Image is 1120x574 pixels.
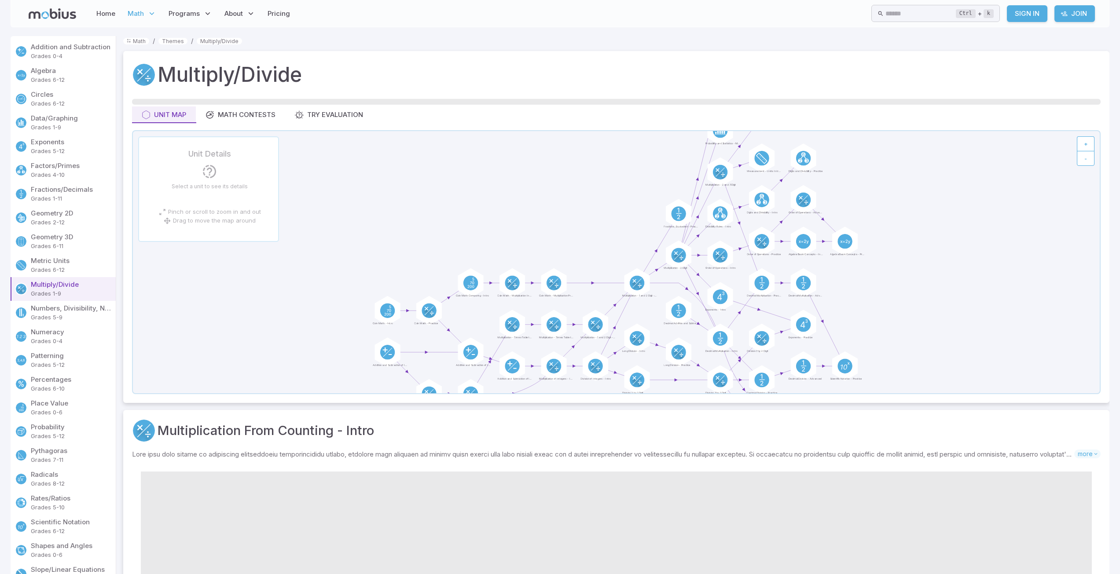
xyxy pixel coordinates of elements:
[11,396,116,420] a: Place ValueGrades 0-6
[15,259,27,271] div: Metric Units
[497,294,532,298] span: Coin Math - Multiplication Intro
[31,66,112,84] div: Algebra
[31,266,112,274] p: Grades 6-12
[31,90,112,108] div: Circles
[15,402,27,414] div: Place Value
[168,208,261,216] p: Pinch or scroll to zoom in and out
[11,538,116,562] a: Shapes and AnglesGrades 0-6
[31,446,112,464] div: Pythagoras
[265,4,293,24] a: Pricing
[31,171,112,179] p: Grades 4-10
[31,517,112,527] p: Scientific Notation
[456,363,490,367] span: Addition and Subtraction of Integers - 1 and 2 Digit
[94,4,118,24] a: Home
[31,361,112,369] p: Grades 5-12
[188,148,231,160] h5: Unit Details
[456,294,489,298] span: Coin Math Comparing - Intro
[224,9,243,18] span: About
[15,140,27,153] div: Exponents
[31,137,112,147] p: Exponents
[15,188,27,200] div: Fractions/Decimals
[984,9,994,18] kbd: k
[1077,136,1094,151] button: +
[705,350,738,353] span: Decimal Multiplication - Intro
[31,446,112,456] p: Pythagoras
[11,372,116,396] a: PercentagesGrades 6-10
[15,544,27,556] div: Shapes and Angles
[31,161,112,179] div: Factors/Primes
[31,541,112,551] p: Shapes and Angles
[373,322,393,325] span: Coin Math - Intro
[31,399,112,417] div: Place Value
[158,421,374,440] a: Multiplication From Counting - Intro
[31,208,112,227] div: Geometry 2D
[11,206,116,230] a: Geometry 2DGrades 2-12
[11,40,116,63] a: Addition and SubtractionGrades 0-4
[31,161,112,171] p: Factors/Primes
[789,169,823,173] span: Digits and Divisibility - Practice
[31,90,112,99] p: Circles
[31,113,112,123] p: Data/Graphing
[705,267,736,270] span: Order of Operations - Intro
[705,142,740,145] span: Probability and Statistics - Mean, Median, and Mode - Intro
[622,350,645,353] span: Long Division - Intro
[11,420,116,443] a: ProbabilityGrades 5-12
[789,377,822,381] span: Decimal Division - Advanced
[31,351,112,369] div: Patterning
[15,164,27,176] div: Factors/Primes
[31,470,112,488] div: Radicals
[664,225,698,228] span: Fractions, Equivalent - Practice
[11,443,116,467] a: PythagorasGrades 7-11
[373,363,407,367] span: Addition and Subtraction of Integers - 1 Digit
[1054,5,1095,22] a: Join
[31,185,112,203] div: Fractions/Decimals
[15,378,27,390] div: Percentages
[197,38,242,44] a: Multiply/Divide
[705,391,727,395] span: Division 3 by 1 Digit
[747,252,781,256] span: Order of Operations - Practice
[31,327,112,337] p: Numeracy
[31,42,112,61] div: Addition and Subtraction
[11,158,116,182] a: Factors/PrimesGrades 4-10
[31,399,112,408] p: Place Value
[31,337,112,346] p: Grades 0-4
[31,503,112,512] p: Grades 5-10
[497,336,532,339] span: Multiplication - Times Table to 10 - Intro
[11,325,116,348] a: NumeracyGrades 0-4
[31,113,112,132] div: Data/Graphing
[11,253,116,277] a: Metric UnitsGrades 6-12
[31,66,112,76] p: Algebra
[295,110,363,120] div: Try Evaluation
[1007,5,1047,22] a: Sign In
[31,422,112,432] p: Probability
[580,336,615,339] span: Multiplication - 1 and 2 Digit - Intro
[31,527,112,536] p: Grades 6-12
[15,307,27,319] div: Numbers
[31,76,112,84] p: Grades 6-12
[747,211,777,215] span: Digits and Divisibility - Intro
[789,294,823,298] span: Decimal Multiplication - Advanced
[31,375,112,393] div: Percentages
[789,211,823,215] span: Order of Operations - Advanced
[173,216,256,225] p: Drag to move the map around
[31,42,112,52] p: Addition and Subtraction
[664,267,687,270] span: Multiplication - 2 Digit
[31,232,112,242] p: Geometry 3D
[31,494,112,503] p: Rates/Ratios
[15,117,27,129] div: Data/Graphing
[1077,151,1094,166] button: -
[747,350,768,353] span: Division 3 by 2 Digit
[15,69,27,81] div: Algebra
[169,9,200,18] span: Programs
[705,225,731,228] span: Divisibility Rules - Intro
[31,232,112,251] div: Geometry 3D
[31,289,112,298] p: Grades 1-9
[31,551,112,559] p: Grades 0-6
[15,425,27,438] div: Probability
[31,194,112,203] p: Grades 1-11
[705,308,726,311] span: Exponents - Intro
[128,9,144,18] span: Math
[956,9,976,18] kbd: Ctrl
[31,408,112,417] p: Grades 0-6
[31,375,112,384] p: Percentages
